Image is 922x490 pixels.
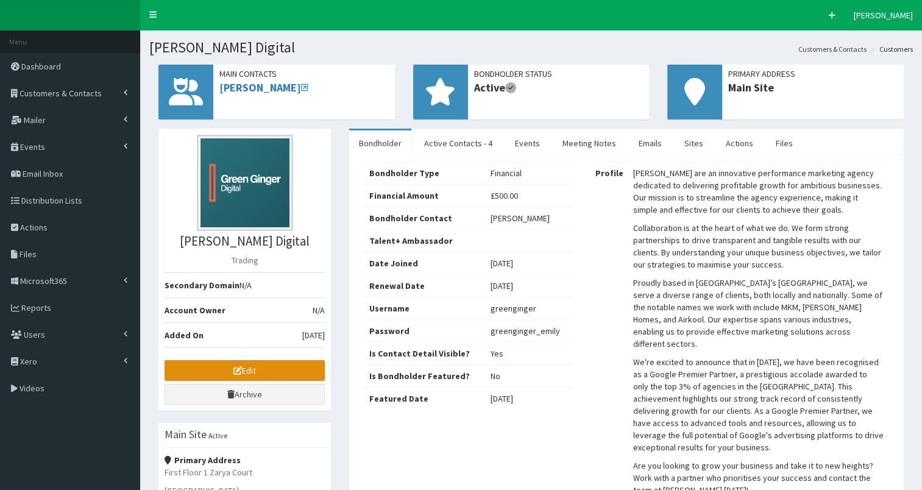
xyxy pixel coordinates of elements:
[716,130,763,156] a: Actions
[854,10,913,21] span: [PERSON_NAME]
[165,305,225,316] b: Account Owner
[486,343,572,365] td: Yes
[165,455,241,466] strong: Primary Address
[165,280,239,291] b: Secondary Domain
[313,304,325,316] span: N/A
[629,130,672,156] a: Emails
[486,275,572,297] td: [DATE]
[165,272,325,298] li: N/A
[20,141,45,152] span: Events
[364,275,485,297] th: Renewal Date
[486,320,572,343] td: greenginger_emily
[728,68,898,80] span: Primary Address
[219,68,389,80] span: Main Contacts
[798,44,867,54] a: Customers & Contacts
[414,130,502,156] a: Active Contacts - 4
[364,320,485,343] th: Password
[20,249,37,260] span: Files
[165,429,207,440] h3: Main Site
[766,130,803,156] a: Files
[486,207,572,230] td: [PERSON_NAME]
[868,44,913,54] li: Customers
[165,384,325,405] a: Archive
[165,330,204,341] b: Added On
[633,356,884,453] p: We're excited to announce that in [DATE], we have been recognised as a Google Premier Partner, a ...
[505,130,550,156] a: Events
[633,277,884,350] p: Proudly based in [GEOGRAPHIC_DATA]’s [GEOGRAPHIC_DATA], we serve a diverse range of clients, both...
[149,40,913,55] h1: [PERSON_NAME] Digital
[20,383,44,394] span: Videos
[23,168,63,179] span: Email Inbox
[364,365,485,388] th: Is Bondholder Featured?
[364,207,485,230] th: Bondholder Contact
[633,167,884,216] p: [PERSON_NAME] are an innovative performance marketing agency dedicated to delivering profitable g...
[486,162,572,185] td: Financial
[20,88,102,99] span: Customers & Contacts
[165,254,325,266] p: Trading
[208,431,227,440] small: Active
[24,115,46,126] span: Mailer
[728,80,898,96] span: Main Site
[20,222,48,233] span: Actions
[364,230,485,252] th: Talent+ Ambassador
[486,388,572,410] td: [DATE]
[633,222,884,271] p: Collaboration is at the heart of what we do. We form strong partnerships to drive transparent and...
[219,80,308,94] a: [PERSON_NAME]
[24,329,45,340] span: Users
[364,162,485,185] th: Bondholder Type
[486,252,572,275] td: [DATE]
[349,130,411,156] a: Bondholder
[486,297,572,320] td: greenginger
[486,365,572,388] td: No
[165,234,325,248] h3: [PERSON_NAME] Digital
[675,130,713,156] a: Sites
[364,185,485,207] th: Financial Amount
[302,329,325,341] span: [DATE]
[21,61,61,72] span: Dashboard
[20,356,37,367] span: Xero
[364,252,485,275] th: Date Joined
[21,195,82,206] span: Distribution Lists
[21,302,51,313] span: Reports
[364,388,485,410] th: Featured Date
[165,466,325,478] p: First Floor 1 Zarya Court
[20,275,67,286] span: Microsoft365
[474,68,644,80] span: Bondholder Status
[553,130,626,156] a: Meeting Notes
[486,185,572,207] td: £500.00
[364,297,485,320] th: Username
[364,343,485,365] th: Is Contact Detail Visible?
[474,80,644,96] span: Active
[165,360,325,381] a: Edit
